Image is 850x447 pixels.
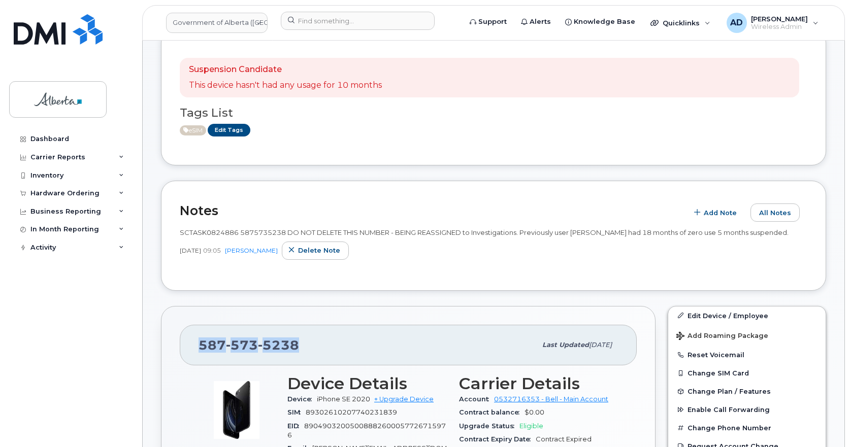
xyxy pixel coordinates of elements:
[287,408,306,416] span: SIM
[298,246,340,255] span: Delete note
[258,337,299,353] span: 5238
[519,422,543,430] span: Eligible
[208,124,250,136] a: Edit Tags
[759,208,791,218] span: All Notes
[750,203,800,222] button: All Notes
[688,203,745,222] button: Add Note
[530,17,551,27] span: Alerts
[676,332,768,341] span: Add Roaming Package
[226,337,258,353] span: 573
[206,380,267,440] img: image20231002-3703462-2fle3a.jpeg
[688,406,770,414] span: Enable Call Forwarding
[459,395,494,403] span: Account
[287,374,447,393] h3: Device Details
[166,13,268,33] a: Government of Alberta (GOA)
[189,80,382,91] p: This device hasn't had any usage for 10 months
[287,422,304,430] span: EID
[225,247,278,254] a: [PERSON_NAME]
[525,408,544,416] span: $0.00
[688,388,771,395] span: Change Plan / Features
[668,306,826,325] a: Edit Device / Employee
[668,382,826,400] button: Change Plan / Features
[281,12,435,30] input: Find something...
[730,17,743,29] span: AD
[494,395,608,403] a: 0532716353 - Bell - Main Account
[558,12,642,32] a: Knowledge Base
[180,228,789,236] span: SCTASK0824886 5875735238 DO NOT DELETE THIS NUMBER - BEING REASSIGNED to Investigations. Previous...
[668,419,826,437] button: Change Phone Number
[536,435,592,443] span: Contract Expired
[463,12,514,32] a: Support
[203,246,221,255] span: 09:05
[287,395,317,403] span: Device
[751,15,808,23] span: [PERSON_NAME]
[668,346,826,364] button: Reset Voicemail
[306,408,397,416] span: 89302610207740231839
[542,341,589,349] span: Last updated
[668,400,826,419] button: Enable Call Forwarding
[459,435,536,443] span: Contract Expiry Date
[459,374,618,393] h3: Carrier Details
[459,408,525,416] span: Contract balance
[374,395,434,403] a: + Upgrade Device
[199,337,299,353] span: 587
[751,23,808,31] span: Wireless Admin
[663,19,700,27] span: Quicklinks
[189,64,382,76] p: Suspension Candidate
[478,17,507,27] span: Support
[317,395,370,403] span: iPhone SE 2020
[720,13,826,33] div: Arunajith Daylath
[514,12,558,32] a: Alerts
[282,242,349,260] button: Delete note
[574,17,635,27] span: Knowledge Base
[704,208,737,218] span: Add Note
[287,422,446,439] span: 89049032005008882600057726715976
[180,203,682,218] h2: Notes
[589,341,612,349] span: [DATE]
[180,246,201,255] span: [DATE]
[180,125,206,135] span: Active
[643,13,717,33] div: Quicklinks
[668,325,826,346] button: Add Roaming Package
[459,422,519,430] span: Upgrade Status
[668,364,826,382] button: Change SIM Card
[180,107,807,119] h3: Tags List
